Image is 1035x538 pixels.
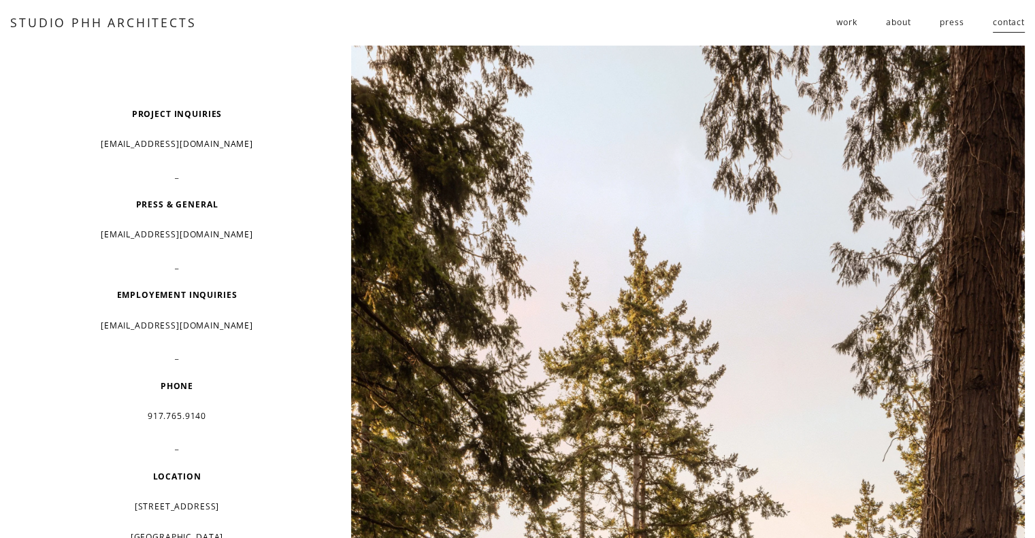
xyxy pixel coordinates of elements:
[53,224,301,245] p: [EMAIL_ADDRESS][DOMAIN_NAME]
[53,316,301,336] p: [EMAIL_ADDRESS][DOMAIN_NAME]
[53,436,301,456] p: _
[836,12,857,33] span: work
[53,406,301,426] p: 917.765.9140
[117,289,237,301] strong: EMPLOYEMENT INQUIRIES
[53,255,301,275] p: _
[53,497,301,517] p: [STREET_ADDRESS]
[53,134,301,154] p: [EMAIL_ADDRESS][DOMAIN_NAME]
[53,346,301,366] p: _
[153,471,201,482] strong: LOCATION
[940,12,964,34] a: press
[10,14,196,31] a: STUDIO PHH ARCHITECTS
[993,12,1025,34] a: contact
[53,165,301,185] p: _
[136,199,218,210] strong: PRESS & GENERAL
[161,380,193,392] strong: PHONE
[132,108,223,120] strong: PROJECT INQUIRIES
[836,12,857,34] a: folder dropdown
[886,12,910,34] a: about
